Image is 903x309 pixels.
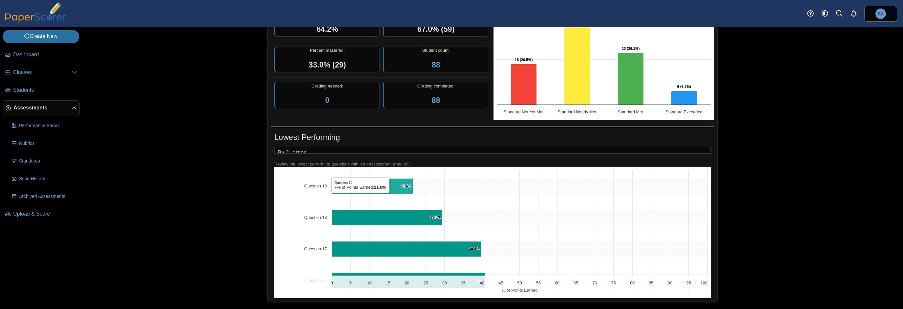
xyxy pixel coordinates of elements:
[875,9,886,19] span: Bo Zhang
[555,280,559,285] text: 60
[3,65,80,81] a: Classes
[3,3,68,23] img: PaperScorer
[443,210,708,225] path: Question 13, 70.5. .
[317,25,338,33] span: 64.2%
[13,69,72,76] span: Classes
[413,178,708,194] path: Question 10, 78.4. .
[3,30,79,43] a: Create New
[386,280,390,285] text: 15
[13,87,77,94] span: Students
[511,64,537,105] path: Standard Not Yet Met, 18. Overall Assessment Performance.
[9,153,80,169] a: Standards
[417,25,454,33] span: 67.0% (59)
[383,46,488,73] div: Student count:
[3,83,80,98] a: Students
[19,140,77,147] span: Rubrics
[517,280,522,285] text: 50
[274,161,711,167] div: Review the lowest performing questions within an assessment (max 20).
[19,176,77,182] span: Scan History
[473,278,484,282] text: 40.9%
[469,247,479,251] text: 39.8%
[19,193,77,200] span: Archived Assessments
[19,123,77,129] span: Performance Bands
[3,18,68,24] a: PaperScorer
[878,11,884,16] span: Bo Zhang
[332,210,443,225] path: Question 13, 29.5%. % of Points Earned.
[19,158,77,164] span: Standards
[486,273,708,288] path: Question 27, 59.1. .
[504,109,544,114] text: Standard Not Yet Met
[611,280,616,285] text: 75
[304,278,327,283] text: Question 27
[401,184,411,188] text: 21.6%
[13,210,77,218] span: Upload & Score
[515,58,533,62] text: 18 (20.5%)
[9,171,80,187] a: Scan History
[847,7,861,21] a: Alerts
[274,82,380,108] div: Grading needed:
[536,280,541,285] text: 55
[498,280,503,285] text: 45
[3,100,80,116] a: Assessments
[332,241,481,257] path: Question 17, 39.8%. % of Points Earned.
[9,118,80,134] a: Performance Bands
[275,147,310,158] a: By Question
[677,85,691,88] text: 6 (6.8%)
[502,287,538,292] text: % of Points Earned
[3,47,80,63] a: Dashboard
[481,241,708,257] path: Question 17, 60.2. .
[405,280,409,285] text: 20
[480,280,484,285] text: 40
[332,273,486,288] path: Question 27, 40.9%. % of Points Earned.
[325,96,329,105] a: 0
[671,91,697,105] path: Standard Exceeded, 6. Overall Assessment Performance.
[618,109,643,114] text: Standard Met
[864,6,897,22] a: Bo Zhang
[630,280,635,285] text: 80
[3,206,80,222] a: Upload & Score
[274,46,380,73] div: Percent mastered:
[667,280,672,285] text: 90
[304,246,327,251] text: Question 17
[442,280,447,285] text: 30
[9,136,80,151] a: Rubrics
[432,61,440,69] a: 88
[665,109,702,114] text: Standard Exceeded
[304,215,327,220] text: Question 13
[9,189,80,204] a: Archived Assessments
[618,53,644,105] path: Standard Met, 23. Overall Assessment Performance.
[13,104,72,111] span: Assessments
[367,280,371,285] text: 10
[432,96,440,105] a: 88
[461,280,466,285] text: 35
[332,178,413,194] path: Question 10, 21.6%. % of Points Earned.
[592,280,597,285] text: 70
[13,51,77,58] span: Dashboard
[274,167,711,298] div: Chart. Highcharts interactive chart.
[383,82,488,108] div: Grading completed:
[309,61,346,69] span: 33.0% (29)
[701,280,707,285] text: 100
[649,280,653,285] text: 85
[686,280,691,285] text: 95
[304,183,327,188] text: Question 10
[564,12,590,105] path: Standard Nearly Met, 41. Overall Assessment Performance.
[423,280,428,285] text: 25
[574,280,578,285] text: 65
[330,280,333,285] text: 0
[274,132,340,143] h1: Lowest Performing
[558,109,597,114] text: Standard Nearly Met
[622,47,640,50] text: 23 (26.1%)
[349,280,352,285] text: 5
[430,215,441,219] text: 29.5%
